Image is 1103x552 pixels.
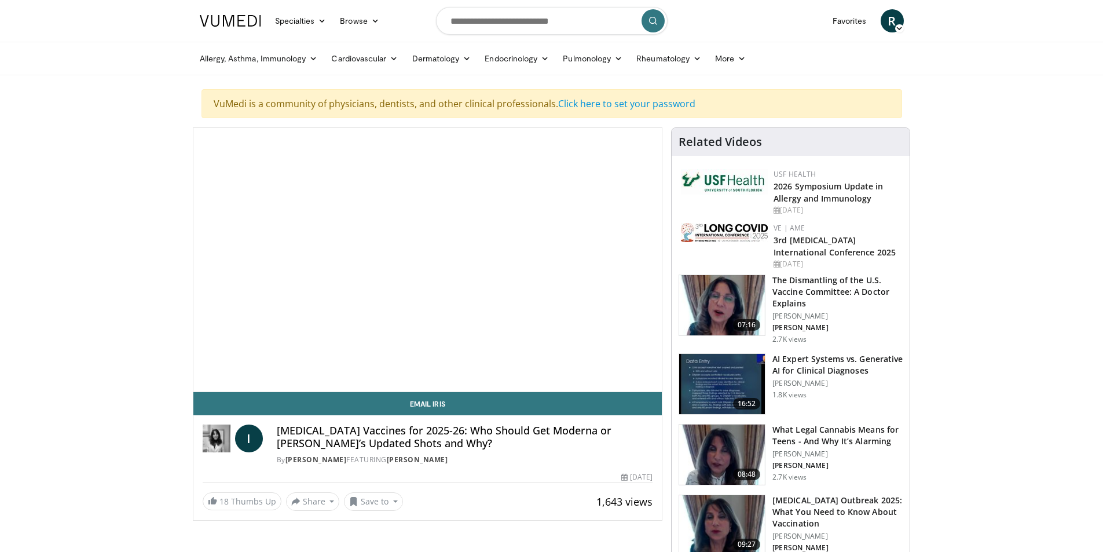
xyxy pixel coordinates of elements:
[679,275,903,344] a: 07:16 The Dismantling of the U.S. Vaccine Committee: A Doctor Explains [PERSON_NAME] [PERSON_NAME...
[774,235,896,258] a: 3rd [MEDICAL_DATA] International Conference 2025
[556,47,629,70] a: Pulmonology
[881,9,904,32] a: R
[772,449,903,459] p: [PERSON_NAME]
[436,7,668,35] input: Search topics, interventions
[193,128,662,392] video-js: Video Player
[772,424,903,447] h3: What Legal Cannabis Means for Teens - And Why It’s Alarming
[774,181,883,204] a: 2026 Symposium Update in Allergy and Immunology
[772,379,903,388] p: [PERSON_NAME]
[733,398,761,410] span: 16:52
[772,353,903,376] h3: AI Expert Systems vs. Generative AI for Clinical Diagnoses
[679,425,765,485] img: 268330c9-313b-413d-8ff2-3cd9a70912fe.150x105_q85_crop-smart_upscale.jpg
[277,425,653,449] h4: [MEDICAL_DATA] Vaccines for 2025-26: Who Should Get Moderna or [PERSON_NAME]’s Updated Shots and ...
[193,47,325,70] a: Allergy, Asthma, Immunology
[193,392,662,415] a: Email Iris
[774,169,816,179] a: USF Health
[708,47,753,70] a: More
[681,223,768,242] img: a2792a71-925c-4fc2-b8ef-8d1b21aec2f7.png.150x105_q85_autocrop_double_scale_upscale_version-0.2.jpg
[679,353,903,415] a: 16:52 AI Expert Systems vs. Generative AI for Clinical Diagnoses [PERSON_NAME] 1.8K views
[774,205,900,215] div: [DATE]
[285,455,347,465] a: [PERSON_NAME]
[203,492,281,510] a: 18 Thumbs Up
[219,496,229,507] span: 18
[324,47,405,70] a: Cardiovascular
[774,223,805,233] a: VE | AME
[200,15,261,27] img: VuMedi Logo
[629,47,708,70] a: Rheumatology
[772,390,807,400] p: 1.8K views
[774,259,900,269] div: [DATE]
[596,495,653,509] span: 1,643 views
[621,472,653,482] div: [DATE]
[681,169,768,195] img: 6ba8804a-8538-4002-95e7-a8f8012d4a11.png.150x105_q85_autocrop_double_scale_upscale_version-0.2.jpg
[268,9,334,32] a: Specialties
[286,492,340,511] button: Share
[772,532,903,541] p: [PERSON_NAME]
[405,47,478,70] a: Dermatology
[277,455,653,465] div: By FEATURING
[772,495,903,529] h3: [MEDICAL_DATA] Outbreak 2025: What You Need to Know About Vaccination
[772,473,807,482] p: 2.7K views
[333,9,386,32] a: Browse
[733,469,761,480] span: 08:48
[772,461,903,470] p: [PERSON_NAME]
[679,135,762,149] h4: Related Videos
[387,455,448,465] a: [PERSON_NAME]
[772,275,903,309] h3: The Dismantling of the U.S. Vaccine Committee: A Doctor Explains
[344,492,403,511] button: Save to
[772,323,903,332] p: [PERSON_NAME]
[679,424,903,485] a: 08:48 What Legal Cannabis Means for Teens - And Why It’s Alarming [PERSON_NAME] [PERSON_NAME] 2.7...
[679,275,765,335] img: a19d1ff2-1eb0-405f-ba73-fc044c354596.150x105_q85_crop-smart_upscale.jpg
[772,312,903,321] p: [PERSON_NAME]
[826,9,874,32] a: Favorites
[201,89,902,118] div: VuMedi is a community of physicians, dentists, and other clinical professionals.
[679,354,765,414] img: 1bf82db2-8afa-4218-83ea-e842702db1c4.150x105_q85_crop-smart_upscale.jpg
[235,425,263,452] a: I
[772,335,807,344] p: 2.7K views
[558,97,695,110] a: Click here to set your password
[203,425,230,452] img: Dr. Iris Gorfinkel
[733,539,761,550] span: 09:27
[733,319,761,331] span: 07:16
[478,47,556,70] a: Endocrinology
